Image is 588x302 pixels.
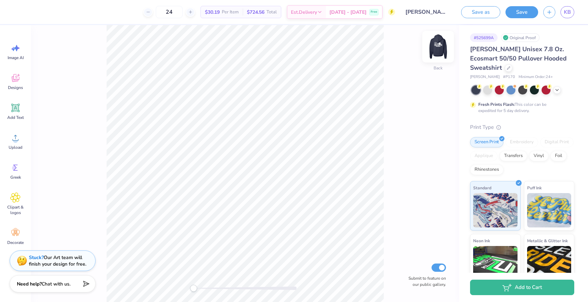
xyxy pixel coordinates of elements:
div: Transfers [500,151,527,161]
div: Screen Print [470,137,503,147]
div: # 525699A [470,33,498,42]
div: Embroidery [505,137,538,147]
span: Designs [8,85,23,90]
span: [PERSON_NAME] [470,74,500,80]
span: Minimum Order: 24 + [519,74,553,80]
div: Original Proof [501,33,540,42]
span: Standard [473,184,491,191]
span: Greek [10,175,21,180]
div: Our Art team will finish your design for free. [29,254,86,267]
label: Submit to feature on our public gallery. [405,275,446,288]
img: Metallic & Glitter Ink [527,246,571,280]
input: – – [156,6,183,18]
span: Image AI [8,55,24,60]
span: Chat with us. [42,281,70,287]
span: Puff Ink [527,184,542,191]
span: Per Item [222,9,239,16]
span: Add Text [7,115,24,120]
div: Applique [470,151,498,161]
div: Foil [551,151,567,161]
span: Metallic & Glitter Ink [527,237,568,244]
span: $724.56 [247,9,264,16]
button: Save as [461,6,500,18]
img: Back [424,33,452,60]
button: Add to Cart [470,280,574,295]
div: Vinyl [529,151,548,161]
span: Decorate [7,240,24,245]
div: Digital Print [540,137,574,147]
div: Rhinestones [470,165,503,175]
img: Neon Ink [473,246,518,280]
input: Untitled Design [400,5,451,19]
button: Save [505,6,538,18]
img: Standard [473,193,518,227]
span: Est. Delivery [291,9,317,16]
span: Total [266,9,277,16]
strong: Need help? [17,281,42,287]
span: [PERSON_NAME] Unisex 7.8 Oz. Ecosmart 50/50 Pullover Hooded Sweatshirt [470,45,567,72]
div: Back [434,65,443,71]
span: [DATE] - [DATE] [329,9,367,16]
span: Free [371,10,377,14]
a: KB [560,6,574,18]
strong: Stuck? [29,254,44,261]
span: # P170 [503,74,515,80]
img: Puff Ink [527,193,571,227]
div: This color can be expedited for 5 day delivery. [478,101,563,114]
span: Neon Ink [473,237,490,244]
span: $30.19 [205,9,220,16]
span: Upload [9,145,22,150]
div: Print Type [470,123,574,131]
strong: Fresh Prints Flash: [478,102,515,107]
span: KB [564,8,571,16]
div: Accessibility label [190,285,197,292]
span: Clipart & logos [4,204,27,215]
